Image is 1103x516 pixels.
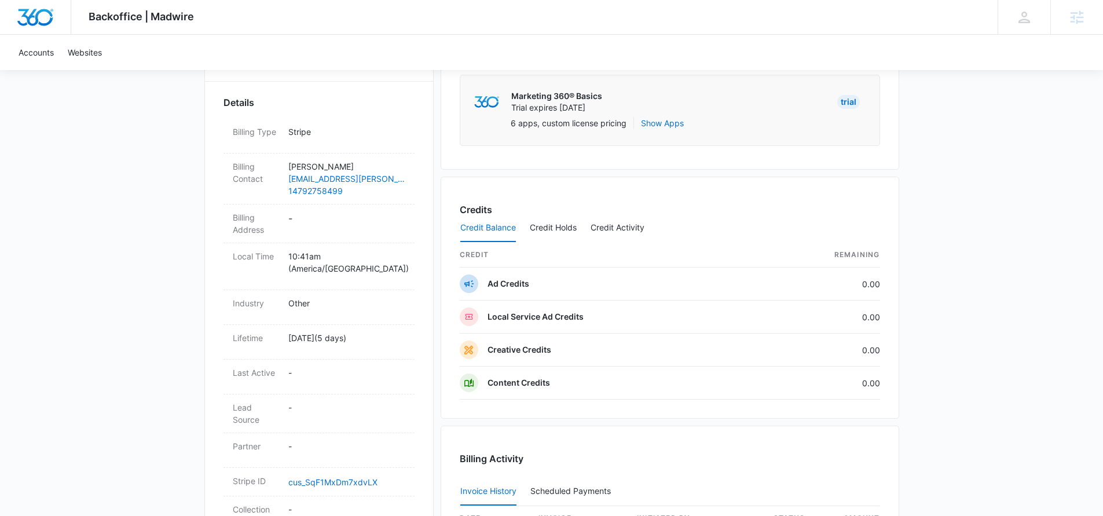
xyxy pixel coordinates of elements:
[223,433,415,468] div: Partner-
[61,35,109,70] a: Websites
[223,394,415,433] div: Lead Source-
[288,367,405,379] p: -
[511,102,602,114] p: Trial expires [DATE]
[288,126,405,138] p: Stripe
[233,440,279,452] dt: Partner
[223,243,415,290] div: Local Time10:41am (America/[GEOGRAPHIC_DATA])
[757,243,880,268] th: Remaining
[757,367,880,400] td: 0.00
[223,290,415,325] div: IndustryOther
[223,119,415,153] div: Billing TypeStripe
[288,173,405,185] a: [EMAIL_ADDRESS][PERSON_NAME][DOMAIN_NAME]
[511,117,626,129] p: 6 apps, custom license pricing
[488,377,550,389] p: Content Credits
[233,250,279,262] dt: Local Time
[288,401,405,413] p: -
[460,243,757,268] th: credit
[288,211,405,236] dd: -
[233,367,279,379] dt: Last Active
[223,204,415,243] div: Billing Address-
[223,96,254,109] span: Details
[530,214,577,242] button: Credit Holds
[233,211,279,236] dt: Billing Address
[641,117,684,129] button: Show Apps
[288,503,405,515] p: -
[233,332,279,344] dt: Lifetime
[757,334,880,367] td: 0.00
[223,360,415,394] div: Last Active-
[288,160,405,173] p: [PERSON_NAME]
[757,301,880,334] td: 0.00
[488,344,551,356] p: Creative Credits
[591,214,644,242] button: Credit Activity
[288,250,405,275] p: 10:41am ( America/[GEOGRAPHIC_DATA] )
[837,95,860,109] div: Trial
[223,468,415,496] div: Stripe IDcus_SqF1MxDm7xdvLX
[530,487,615,495] div: Scheduled Payments
[233,160,279,185] dt: Billing Contact
[474,96,499,108] img: marketing360Logo
[288,477,378,487] a: cus_SqF1MxDm7xdvLX
[460,203,492,217] h3: Credits
[757,268,880,301] td: 0.00
[233,401,279,426] dt: Lead Source
[488,278,529,290] p: Ad Credits
[233,297,279,309] dt: Industry
[460,478,516,506] button: Invoice History
[460,452,880,466] h3: Billing Activity
[511,90,602,102] p: Marketing 360® Basics
[89,10,194,23] span: Backoffice | Madwire
[223,325,415,360] div: Lifetime[DATE](5 days)
[488,311,584,323] p: Local Service Ad Credits
[233,475,279,487] dt: Stripe ID
[288,297,405,309] p: Other
[12,35,61,70] a: Accounts
[288,332,405,344] p: [DATE] ( 5 days )
[288,440,405,452] p: -
[288,185,405,197] a: 14792758499
[233,126,279,138] dt: Billing Type
[223,153,415,204] div: Billing Contact[PERSON_NAME][EMAIL_ADDRESS][PERSON_NAME][DOMAIN_NAME]14792758499
[460,214,516,242] button: Credit Balance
